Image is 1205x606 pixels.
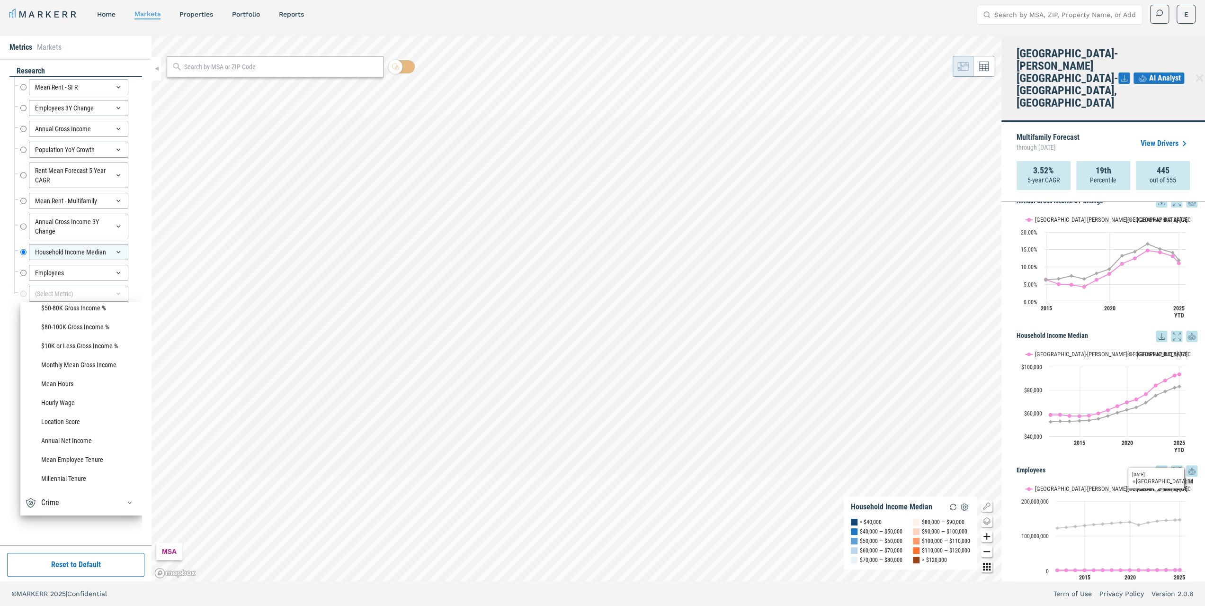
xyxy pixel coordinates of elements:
[25,355,137,374] li: Monthly Mean Gross Income
[1021,364,1042,371] text: $100,000
[1024,434,1042,440] text: $40,000
[29,214,128,239] div: Annual Gross Income 3Y Change
[25,469,137,488] li: Millennial Tenure
[25,450,137,469] li: Mean Employee Tenure
[1106,408,1110,412] path: Thursday, 14 Dec, 19:00, 62,625.69. Atlanta-Sandy Springs-Roswell, GA.
[1122,440,1133,446] text: 2020
[1055,526,1059,530] path: Wednesday, 14 Dec, 19:00, 122,951,765. USA.
[1107,267,1111,271] path: Saturday, 14 Dec, 19:00, 9.39. USA.
[1092,523,1096,526] path: Monday, 14 Dec, 19:00, 133,067,925. USA.
[922,546,970,555] div: $110,000 — $120,000
[922,527,967,536] div: $90,000 — $100,000
[1073,568,1077,572] path: Saturday, 14 Dec, 19:00, 2,272,124. Atlanta-Sandy Springs-Roswell, GA.
[1157,166,1169,175] strong: 445
[922,555,947,565] div: > $120,000
[1146,242,1150,245] path: Wednesday, 14 Dec, 19:00, 16.64. USA.
[1133,256,1137,260] path: Tuesday, 14 Dec, 19:00, 12.48. Atlanta-Sandy Springs-Roswell, GA.
[9,66,142,77] div: research
[25,336,137,355] li: $10K or Less Gross Income %
[25,298,137,317] li: $50-80K Gross Income %
[1158,247,1162,251] path: Thursday, 14 Dec, 19:00, 15.17. USA.
[1083,568,1087,572] path: Sunday, 14 Dec, 19:00, 2,353,270. Atlanta-Sandy Springs-Roswell, GA.
[1134,405,1138,409] path: Monday, 14 Dec, 19:00, 65,014.71. USA.
[1163,389,1167,393] path: Thursday, 14 Dec, 19:00, 78,681.93. USA.
[1017,47,1118,109] h4: [GEOGRAPHIC_DATA]-[PERSON_NAME][GEOGRAPHIC_DATA]-[GEOGRAPHIC_DATA], [GEOGRAPHIC_DATA]
[860,517,882,527] div: < $40,000
[922,517,964,527] div: $80,000 — $90,000
[1078,419,1081,423] path: Sunday, 14 Dec, 19:00, 53,440.99. USA.
[1128,568,1132,572] path: Saturday, 14 Dec, 19:00, 2,658,374. Atlanta-Sandy Springs-Roswell, GA.
[1116,411,1119,415] path: Friday, 14 Dec, 19:00, 60,426.3. USA.
[981,546,992,557] button: Zoom out map button
[1055,568,1059,572] path: Wednesday, 14 Dec, 19:00, 2,166,844. Atlanta-Sandy Springs-Roswell, GA.
[947,501,959,513] img: Reload Legend
[9,42,32,53] li: Metrics
[1083,524,1087,527] path: Sunday, 14 Dec, 19:00, 130,437,947. USA.
[25,374,137,393] li: Mean Hours
[25,317,137,336] li: $80-100K Gross Income %
[1174,574,1185,588] text: 2025 YTD
[1099,589,1144,598] a: Privacy Policy
[1024,410,1042,417] text: $60,000
[1033,166,1054,175] strong: 3.52%
[1164,568,1168,572] path: Thursday, 14 Dec, 19:00, 2,831,377. Atlanta-Sandy Springs-Roswell, GA.
[25,431,137,450] li: Annual Net Income
[1097,417,1100,421] path: Wednesday, 14 Dec, 19:00, 55,176.83. USA.
[1017,141,1080,154] span: through [DATE]
[29,121,128,137] div: Annual Gross Income
[1155,568,1159,572] path: Wednesday, 14 Dec, 19:00, 2,786,827. Atlanta-Sandy Springs-Roswell, GA.
[981,531,992,542] button: Zoom in map button
[1017,342,1197,461] div: Household Income Median. Highcharts interactive chart.
[851,502,932,512] div: Household Income Median
[1053,589,1092,598] a: Term of Use
[1119,521,1123,525] path: Friday, 14 Dec, 19:00, 138,827,213. USA.
[1125,574,1136,581] text: 2020
[1120,253,1124,257] path: Monday, 14 Dec, 19:00, 13.24. USA.
[1110,521,1114,525] path: Thursday, 14 Dec, 19:00, 136,801,722. USA.
[1046,568,1049,575] text: 0
[29,193,128,209] div: Mean Rent - Multifamily
[1064,568,1068,572] path: Friday, 14 Dec, 19:00, 2,207,392. Atlanta-Sandy Springs-Roswell, GA.
[1064,525,1068,529] path: Friday, 14 Dec, 19:00, 125,350,788. USA.
[179,10,213,18] a: properties
[1017,208,1197,326] div: Annual Gross Income 3Y Change. Highcharts interactive chart.
[1177,5,1196,24] button: E
[1134,398,1138,401] path: Monday, 14 Dec, 19:00, 71,896.93. Atlanta-Sandy Springs-Roswell, GA.
[156,543,182,560] div: MSA
[1017,208,1190,326] svg: Interactive chart
[1079,574,1090,581] text: 2015
[1137,351,1187,358] text: [GEOGRAPHIC_DATA]
[1151,589,1194,598] a: Version 2.0.6
[981,516,992,527] button: Change style map button
[1178,518,1182,522] path: Saturday, 14 Jun, 20:00, 146,785,760. USA.
[1087,414,1091,417] path: Monday, 14 Dec, 19:00, 57,918.2. Atlanta-Sandy Springs-Roswell, GA.
[1154,383,1158,387] path: Wednesday, 14 Dec, 19:00, 83,862.46. Atlanta-Sandy Springs-Roswell, GA.
[1021,533,1049,540] text: 100,000,000
[134,10,161,18] a: markets
[860,527,902,536] div: $40,000 — $50,000
[1146,521,1150,525] path: Tuesday, 14 Dec, 19:00, 139,033,577. USA.
[1068,414,1071,418] path: Saturday, 14 Dec, 19:00, 57,654.97. Atlanta-Sandy Springs-Roswell, GA.
[25,393,137,412] li: Hourly Wage
[1106,414,1110,418] path: Thursday, 14 Dec, 19:00, 57,606.5. USA.
[1144,401,1148,405] path: Tuesday, 14 Dec, 19:00, 69,082.78. USA.
[1017,477,1197,595] div: Employees. Highcharts interactive chart.
[1017,477,1190,595] svg: Interactive chart
[154,568,196,579] a: Mapbox logo
[1133,250,1137,253] path: Tuesday, 14 Dec, 19:00, 14.4. USA.
[1155,519,1159,523] path: Wednesday, 14 Dec, 19:00, 143,001,034. USA.
[994,5,1136,24] input: Search by MSA, ZIP, Property Name, or Address
[1092,568,1096,572] path: Monday, 14 Dec, 19:00, 2,423,915. Atlanta-Sandy Springs-Roswell, GA.
[1150,175,1176,185] p: out of 555
[981,561,992,572] button: Other options map button
[1017,196,1197,208] h5: Annual Gross Income 3Y Change
[1173,518,1177,522] path: Saturday, 14 Dec, 19:00, 146,448,952. USA.
[29,142,128,158] div: Population YoY Growth
[1154,394,1158,398] path: Wednesday, 14 Dec, 19:00, 75,179.19. USA.
[1095,278,1098,281] path: Friday, 14 Dec, 19:00, 6.33. Atlanta-Sandy Springs-Roswell, GA.
[1173,386,1177,389] path: Saturday, 14 Dec, 19:00, 81,966.87. USA.
[1137,568,1141,572] path: Monday, 14 Dec, 19:00, 2,547,817. Atlanta-Sandy Springs-Roswell, GA.
[1021,229,1037,236] text: 20.00%
[37,42,62,53] li: Markets
[1173,568,1177,572] path: Saturday, 14 Dec, 19:00, 2,854,245. Atlanta-Sandy Springs-Roswell, GA.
